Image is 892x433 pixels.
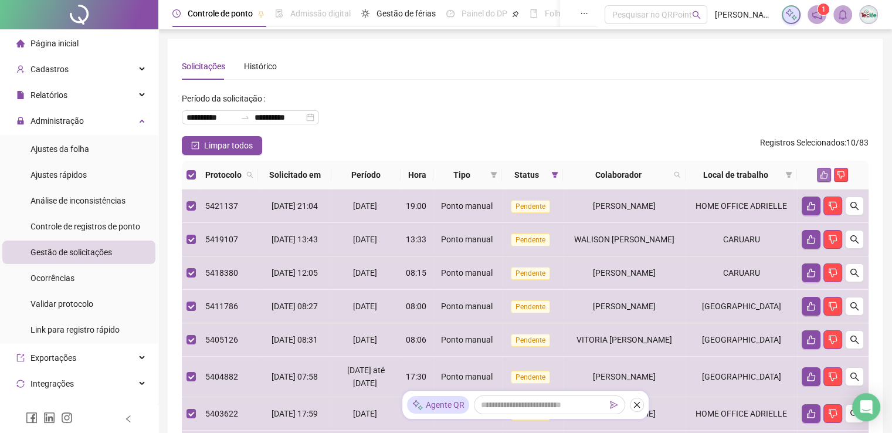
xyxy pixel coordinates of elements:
span: Tipo [438,168,486,181]
span: Colaborador [568,168,669,181]
span: search [850,268,859,278]
span: search [246,171,253,178]
span: filter [490,171,497,178]
div: Agente QR [407,396,469,414]
span: Cadastros [30,65,69,74]
span: Ajustes da folha [30,144,89,154]
span: 5404882 [205,372,238,381]
span: to [240,113,250,122]
span: search [692,11,701,19]
span: 1 [822,5,826,13]
span: like [806,235,816,244]
td: HOME OFFICE ADRIELLE [686,397,797,431]
span: dashboard [446,9,455,18]
th: Solicitado em [258,161,331,190]
span: 19:00 [406,201,426,211]
span: ellipsis [580,9,588,18]
span: 13:33 [406,235,426,244]
span: Limpar todos [204,139,253,152]
span: like [806,372,816,381]
span: dislike [828,302,837,311]
span: Ocorrências [30,273,74,283]
span: like [806,268,816,278]
span: Ponto manual [441,268,493,278]
span: [DATE] [353,201,377,211]
span: [DATE] 17:59 [272,409,318,418]
span: 5403622 [205,409,238,418]
span: [DATE] 08:27 [272,302,318,311]
label: Período da solicitação [182,89,270,108]
span: Ponto manual [441,201,493,211]
th: Período [331,161,400,190]
span: [PERSON_NAME] [593,201,656,211]
span: 5421137 [205,201,238,211]
span: search [850,201,859,211]
span: book [530,9,538,18]
span: swap-right [240,113,250,122]
td: HOME OFFICE ADRIELLE [686,190,797,223]
span: Integrações [30,379,74,388]
span: filter [783,166,795,184]
span: Pendente [511,267,550,280]
span: filter [549,166,561,184]
span: [DATE] 08:31 [272,335,318,344]
span: like [820,171,828,179]
img: sparkle-icon.fc2bf0ac1784a2077858766a79e2daf3.svg [412,399,423,411]
td: [GEOGRAPHIC_DATA] [686,323,797,357]
span: Ponto manual [441,372,493,381]
span: : 10 / 83 [760,136,869,155]
span: file [16,91,25,99]
span: close [633,401,641,409]
span: dislike [828,335,837,344]
span: [DATE] 07:58 [272,372,318,381]
span: dislike [828,268,837,278]
span: filter [551,171,558,178]
span: [DATE] 13:43 [272,235,318,244]
span: 5411786 [205,302,238,311]
span: dislike [828,372,837,381]
span: search [850,409,859,418]
span: notification [812,9,822,20]
span: dislike [828,409,837,418]
span: Pendente [511,334,550,347]
td: [GEOGRAPHIC_DATA] [686,357,797,397]
span: linkedin [43,412,55,424]
button: Limpar todos [182,136,262,155]
img: 50743 [860,6,877,23]
span: 08:06 [406,335,426,344]
span: Admissão digital [290,9,351,18]
span: Registros Selecionados [760,138,844,147]
span: [DATE] [353,335,377,344]
span: sun [361,9,369,18]
span: Ponto manual [441,335,493,344]
div: Histórico [244,60,277,73]
span: sync [16,380,25,388]
span: WALISON [PERSON_NAME] [574,235,674,244]
span: filter [785,171,792,178]
span: pushpin [512,11,519,18]
span: [PERSON_NAME] [593,372,656,381]
span: Ponto manual [441,302,493,311]
span: Validar protocolo [30,299,93,309]
span: [DATE] [353,235,377,244]
span: send [610,401,618,409]
span: [DATE] [353,302,377,311]
span: home [16,39,25,48]
img: sparkle-icon.fc2bf0ac1784a2077858766a79e2daf3.svg [785,8,798,21]
span: bell [837,9,848,20]
span: 08:00 [406,302,426,311]
span: Ponto manual [441,235,493,244]
span: [DATE] até [DATE] [347,366,385,388]
span: dislike [828,235,837,244]
span: filter [488,166,500,184]
span: search [850,235,859,244]
sup: 1 [818,4,829,15]
span: Gestão de férias [377,9,436,18]
span: left [124,415,133,423]
span: 5419107 [205,235,238,244]
span: search [671,166,683,184]
span: Pendente [511,300,550,313]
span: Pendente [511,200,550,213]
span: Protocolo [205,168,242,181]
div: Open Intercom Messenger [852,393,880,421]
